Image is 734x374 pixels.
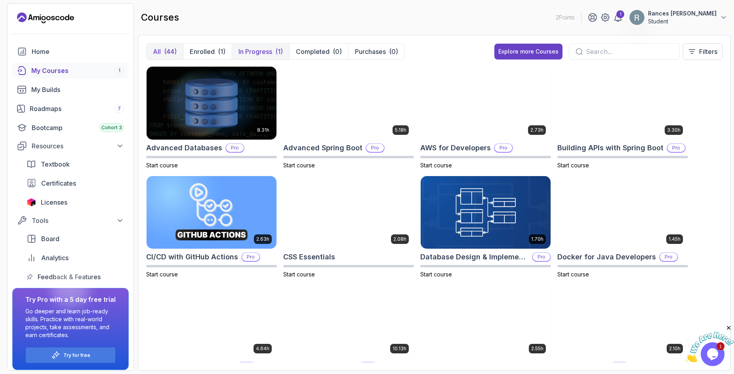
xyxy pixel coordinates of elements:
[557,251,656,263] h2: Docker for Java Developers
[648,10,717,17] p: Rances [PERSON_NAME]
[613,13,623,22] a: 1
[147,285,276,358] img: Docker For Professionals card
[495,144,512,152] p: Pro
[41,178,76,188] span: Certificates
[283,251,335,263] h2: CSS Essentials
[420,251,529,263] h2: Database Design & Implementation
[531,236,543,242] p: 1.70h
[141,11,179,24] h2: courses
[421,176,551,249] img: Database Design & Implementation card
[12,63,129,79] a: courses
[232,44,289,59] button: In Progress(1)
[421,285,551,358] img: Git & GitHub Fundamentals card
[146,361,234,372] h2: Docker For Professionals
[63,352,90,359] p: Try for free
[289,44,348,59] button: Completed(0)
[393,345,406,352] p: 10.13h
[32,141,124,151] div: Resources
[275,47,283,56] div: (1)
[557,361,607,372] h2: GitHub Toolkit
[41,159,70,169] span: Textbook
[12,101,129,117] a: roadmaps
[629,10,644,25] img: user profile image
[190,47,215,56] p: Enrolled
[283,162,315,169] span: Start course
[629,10,728,25] button: user profile imageRances [PERSON_NAME]Student
[153,47,161,56] p: All
[420,361,514,372] h2: Git & GitHub Fundamentals
[164,47,177,56] div: (44)
[283,361,355,372] h2: Git for Professionals
[25,307,116,339] p: Go deeper and learn job-ready skills. Practice with real-world projects, take assessments, and ea...
[257,127,269,133] p: 8.31h
[586,47,673,56] input: Search...
[355,47,386,56] p: Purchases
[147,67,276,140] img: Advanced Databases card
[557,162,589,169] span: Start course
[31,66,124,75] div: My Courses
[557,142,663,153] h2: Building APIs with Spring Boot
[557,271,589,278] span: Start course
[366,144,384,152] p: Pro
[12,44,129,59] a: home
[296,47,330,56] p: Completed
[146,142,222,153] h2: Advanced Databases
[101,125,122,131] span: Cohort 3
[22,269,129,285] a: feedback
[31,85,124,94] div: My Builds
[558,176,688,249] img: Docker for Java Developers card
[558,285,688,358] img: GitHub Toolkit card
[498,48,559,56] div: Explore more Courses
[667,127,681,133] p: 3.30h
[22,250,129,266] a: analytics
[12,139,129,153] button: Resources
[284,67,414,140] img: Advanced Spring Boot card
[38,272,101,282] span: Feedback & Features
[146,162,178,169] span: Start course
[146,251,238,263] h2: CI/CD with GitHub Actions
[530,127,543,133] p: 2.73h
[238,47,272,56] p: In Progress
[22,231,129,247] a: board
[494,44,562,59] button: Explore more Courses
[393,236,406,242] p: 2.08h
[226,144,244,152] p: Pro
[12,82,129,98] a: builds
[420,271,452,278] span: Start course
[667,144,685,152] p: Pro
[27,198,36,206] img: jetbrains icon
[420,142,491,153] h2: AWS for Developers
[41,198,67,207] span: Licenses
[118,67,120,74] span: 1
[685,324,734,362] iframe: chat widget
[611,362,628,370] p: Pro
[256,236,269,242] p: 2.63h
[558,67,688,140] img: Building APIs with Spring Boot card
[22,175,129,191] a: certificates
[359,362,377,370] p: Pro
[41,234,59,244] span: Board
[683,43,723,60] button: Filters
[25,347,116,363] button: Try for free
[146,271,178,278] span: Start course
[22,156,129,172] a: textbook
[238,362,255,370] p: Pro
[284,285,414,358] img: Git for Professionals card
[218,47,225,56] div: (1)
[284,176,414,249] img: CSS Essentials card
[531,345,543,352] p: 2.55h
[669,345,681,352] p: 2.10h
[648,17,717,25] p: Student
[32,123,124,132] div: Bootcamp
[22,194,129,210] a: licenses
[283,271,315,278] span: Start course
[333,47,342,56] div: (0)
[12,120,129,136] a: bootcamp
[533,253,550,261] p: Pro
[660,253,677,261] p: Pro
[118,105,121,112] span: 7
[348,44,404,59] button: Purchases(0)
[395,127,406,133] p: 5.18h
[12,213,129,228] button: Tools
